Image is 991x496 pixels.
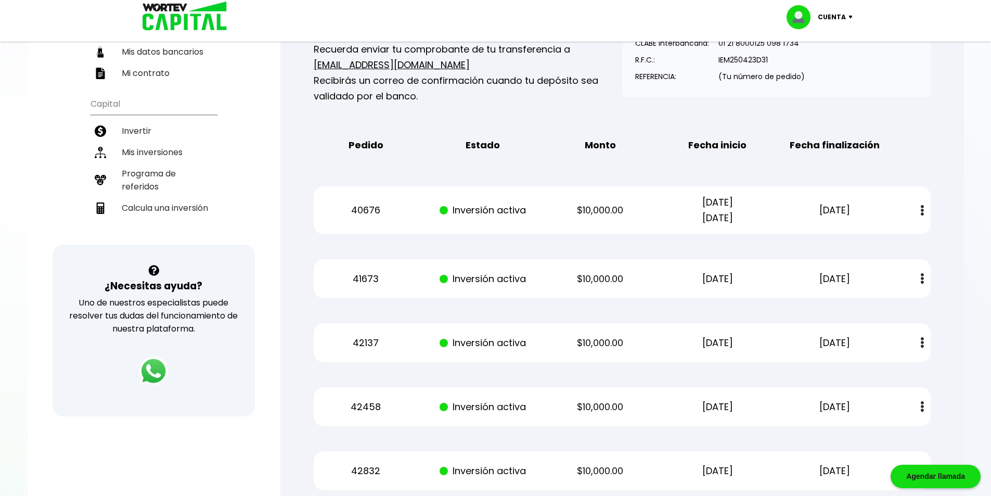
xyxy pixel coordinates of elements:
p: [DATE] [668,399,767,415]
p: CLABE Interbancaria: [635,35,709,51]
a: Calcula una inversión [91,197,217,219]
p: 42832 [316,463,415,479]
img: datos-icon.10cf9172.svg [95,46,106,58]
p: Inversión activa [434,335,533,351]
img: calculadora-icon.17d418c4.svg [95,202,106,214]
p: [DATE] [668,271,767,287]
a: Mi contrato [91,62,217,84]
p: 42137 [316,335,415,351]
p: R.F.C.: [635,52,709,68]
h3: ¿Necesitas ayuda? [105,278,202,294]
p: [DATE] [786,463,884,479]
div: Agendar llamada [891,465,981,488]
p: $10,000.00 [551,399,650,415]
p: $10,000.00 [551,202,650,218]
img: inversiones-icon.6695dc30.svg [95,147,106,158]
p: [DATE] [786,202,884,218]
img: recomiendanos-icon.9b8e9327.svg [95,174,106,186]
img: logos_whatsapp-icon.242b2217.svg [139,357,168,386]
p: [DATE] [786,335,884,351]
p: 40676 [316,202,415,218]
b: Pedido [349,137,383,153]
a: Mis inversiones [91,142,217,163]
p: Uno de nuestros especialistas puede resolver tus dudas del funcionamiento de nuestra plataforma. [66,296,241,335]
a: [EMAIL_ADDRESS][DOMAIN_NAME] [314,58,470,71]
a: Programa de referidos [91,163,217,197]
ul: Capital [91,92,217,245]
img: invertir-icon.b3b967d7.svg [95,125,106,137]
p: Inversión activa [434,271,533,287]
p: $10,000.00 [551,271,650,287]
p: [DATE] [786,399,884,415]
b: Fecha inicio [688,137,747,153]
img: profile-image [787,5,818,29]
a: Mis datos bancarios [91,41,217,62]
b: Fecha finalización [790,137,880,153]
p: Cuenta [818,9,846,25]
img: icon-down [846,16,860,19]
p: Inversión activa [434,202,533,218]
p: (Tu número de pedido) [718,69,805,84]
b: Monto [585,137,616,153]
p: [DATE] [786,271,884,287]
p: [DATE] [668,463,767,479]
p: Inversión activa [434,463,533,479]
img: contrato-icon.f2db500c.svg [95,68,106,79]
p: Recuerda enviar tu comprobante de tu transferencia a Recibirás un correo de confirmación cuando t... [314,42,622,104]
p: Inversión activa [434,399,533,415]
p: 42458 [316,399,415,415]
p: IEM250423D31 [718,52,805,68]
p: 41673 [316,271,415,287]
b: Estado [466,137,500,153]
p: [DATE] [DATE] [668,195,767,226]
a: Invertir [91,120,217,142]
p: $10,000.00 [551,463,650,479]
p: REFERENCIA: [635,69,709,84]
p: 01 21 8000125 098 1734 [718,35,805,51]
p: $10,000.00 [551,335,650,351]
p: [DATE] [668,335,767,351]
